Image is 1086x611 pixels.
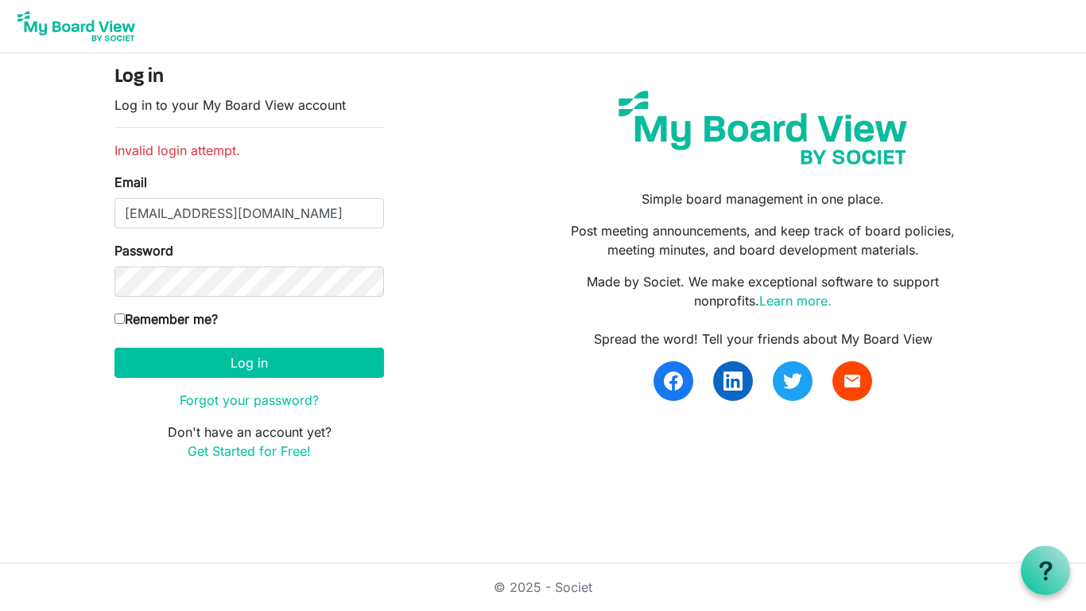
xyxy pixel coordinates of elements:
img: facebook.svg [664,372,683,391]
img: my-board-view-societ.svg [607,79,919,177]
p: Made by Societ. We make exceptional software to support nonprofits. [555,272,972,310]
a: Forgot your password? [180,392,319,408]
button: Log in [114,348,384,378]
a: email [832,361,872,401]
label: Remember me? [114,309,218,329]
label: Email [114,173,147,192]
img: My Board View Logo [13,6,140,46]
p: Simple board management in one place. [555,189,972,208]
div: Spread the word! Tell your friends about My Board View [555,329,972,348]
a: © 2025 - Societ [494,579,592,595]
input: Remember me? [114,313,125,324]
p: Don't have an account yet? [114,422,384,461]
p: Post meeting announcements, and keep track of board policies, meeting minutes, and board developm... [555,221,972,259]
h4: Log in [114,66,384,89]
span: email [843,372,862,391]
img: twitter.svg [783,372,802,391]
img: linkedin.svg [723,372,743,391]
p: Log in to your My Board View account [114,95,384,115]
li: Invalid login attempt. [114,141,384,160]
a: Learn more. [759,293,832,309]
a: Get Started for Free! [188,443,311,459]
label: Password [114,241,173,260]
